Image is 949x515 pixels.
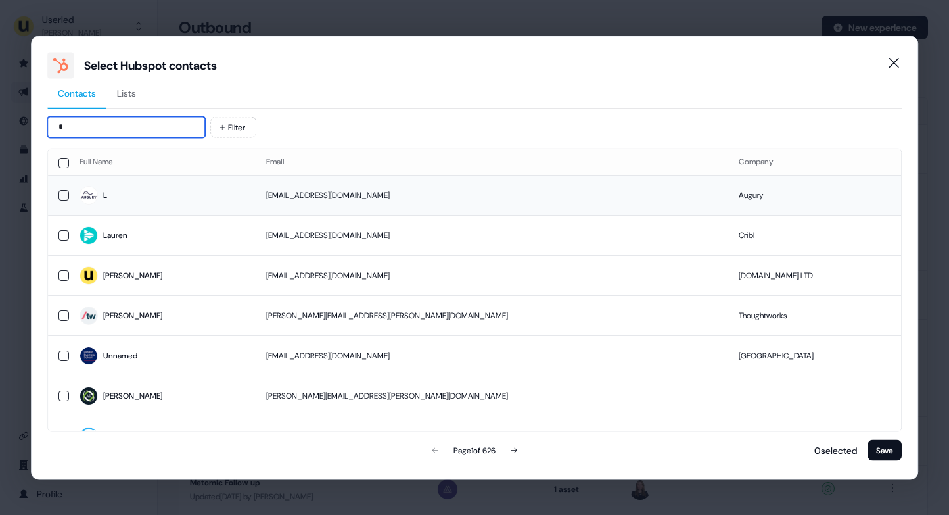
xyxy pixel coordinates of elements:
[256,215,728,255] td: [EMAIL_ADDRESS][DOMAIN_NAME]
[453,443,496,456] div: Page 1 of 626
[728,175,900,215] td: Augury
[103,309,162,322] div: [PERSON_NAME]
[881,49,907,76] button: Close
[103,429,162,443] div: [PERSON_NAME]
[256,335,728,376] td: [EMAIL_ADDRESS][DOMAIN_NAME]
[728,149,900,175] th: Company
[728,335,900,376] td: [GEOGRAPHIC_DATA]
[728,215,900,255] td: Cribl
[117,86,136,99] span: Lists
[256,295,728,335] td: [PERSON_NAME][EMAIL_ADDRESS][PERSON_NAME][DOMAIN_NAME]
[103,389,162,403] div: [PERSON_NAME]
[210,116,256,137] button: Filter
[728,255,900,295] td: [DOMAIN_NAME] LTD
[256,376,728,416] td: [PERSON_NAME][EMAIL_ADDRESS][PERSON_NAME][DOMAIN_NAME]
[103,189,107,202] div: L
[103,269,162,282] div: [PERSON_NAME]
[728,295,900,335] td: Thoughtworks
[809,443,857,456] p: 0 selected
[868,439,902,460] button: Save
[103,229,127,242] div: Lauren
[84,57,217,73] div: Select Hubspot contacts
[103,349,137,362] div: Unnamed
[58,86,96,99] span: Contacts
[69,149,256,175] th: Full Name
[256,175,728,215] td: [EMAIL_ADDRESS][DOMAIN_NAME]
[256,149,728,175] th: Email
[256,416,728,456] td: [PERSON_NAME][EMAIL_ADDRESS][DOMAIN_NAME]
[256,255,728,295] td: [EMAIL_ADDRESS][DOMAIN_NAME]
